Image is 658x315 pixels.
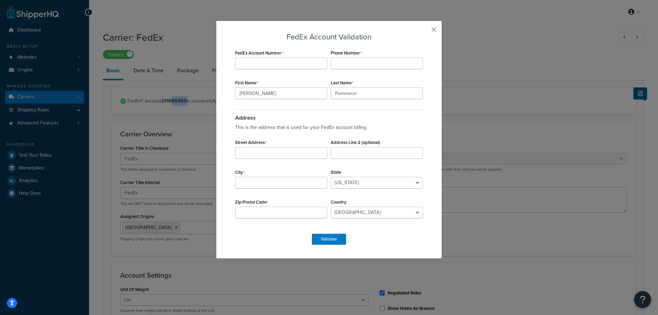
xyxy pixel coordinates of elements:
label: Country [331,199,346,205]
label: Phone Number [331,50,362,56]
button: Validate [312,234,346,245]
label: First Name [235,80,258,86]
label: Last Name [331,80,353,86]
label: Address Line 2 (optional) [331,140,380,145]
h3: FedEx Account Validation [233,33,425,41]
h3: Address [235,109,423,121]
label: State [331,170,341,175]
p: This is the address that is used for your FedEx account billing [235,123,423,132]
label: FedEx Account Number [235,50,283,56]
label: City [235,170,245,175]
label: Zip/Postal Code [235,199,268,205]
label: Street Address [235,140,267,145]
